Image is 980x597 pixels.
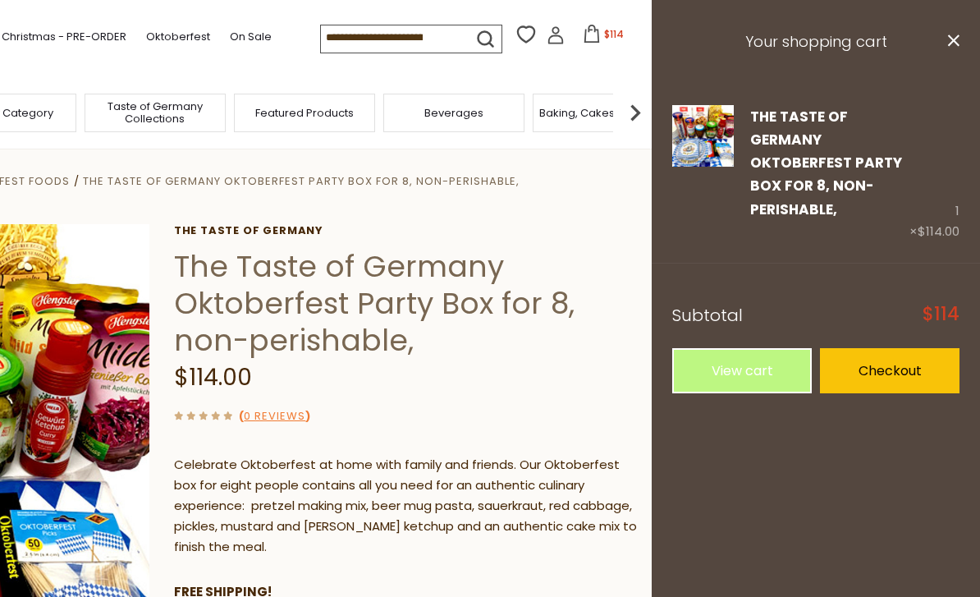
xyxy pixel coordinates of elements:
[89,100,221,125] a: Taste of Germany Collections
[539,107,666,119] a: Baking, Cakes, Desserts
[568,25,638,49] button: $114
[672,348,812,393] a: View cart
[750,107,902,219] a: The Taste of Germany Oktoberfest Party Box for 8, non-perishable,
[619,96,652,129] img: next arrow
[672,105,734,242] a: The Taste of Germany Oktoberfest Party Box for 8, non-perishable,
[672,304,743,327] span: Subtotal
[424,107,483,119] a: Beverages
[174,224,639,237] a: The Taste of Germany
[604,27,624,41] span: $114
[83,173,520,189] a: The Taste of Germany Oktoberfest Party Box for 8, non-perishable,
[146,28,210,46] a: Oktoberfest
[918,223,959,240] span: $114.00
[244,408,305,425] a: 0 Reviews
[174,361,252,393] span: $114.00
[2,28,126,46] a: Christmas - PRE-ORDER
[820,348,959,393] a: Checkout
[672,105,734,167] img: The Taste of Germany Oktoberfest Party Box for 8, non-perishable,
[923,305,959,324] span: $114
[239,408,310,424] span: ( )
[255,107,354,119] a: Featured Products
[909,105,959,242] div: 1 ×
[230,28,272,46] a: On Sale
[174,455,639,558] p: Celebrate Oktoberfest at home with family and friends. Our Oktoberfest box for eight people conta...
[174,248,639,359] h1: The Taste of Germany Oktoberfest Party Box for 8, non-perishable,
